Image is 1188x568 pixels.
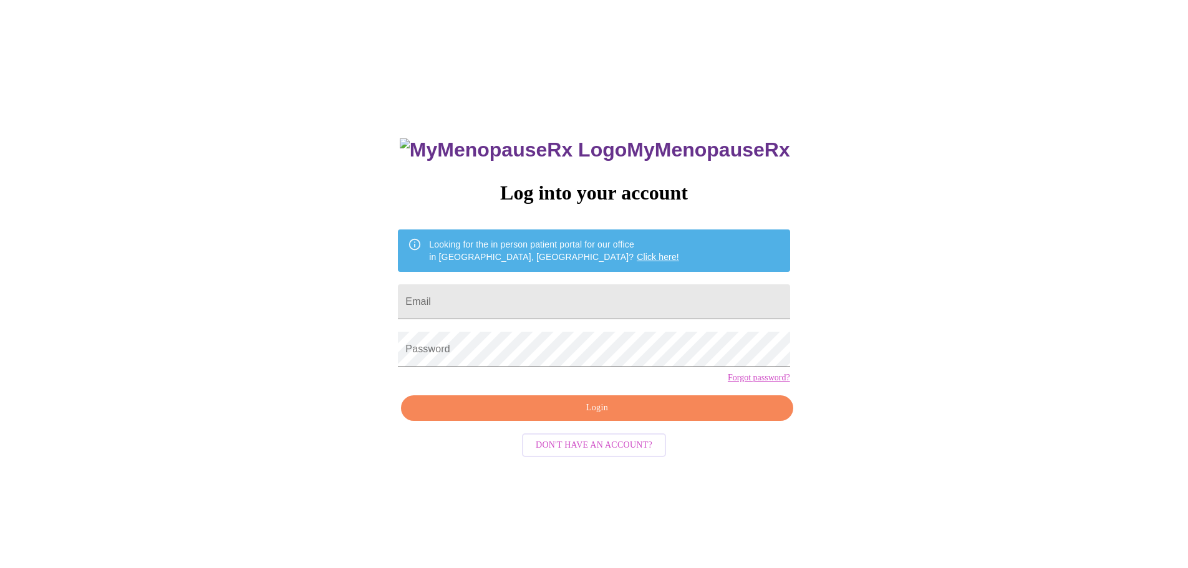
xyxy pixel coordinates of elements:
a: Don't have an account? [519,439,669,450]
button: Don't have an account? [522,433,666,458]
a: Click here! [637,252,679,262]
a: Forgot password? [728,373,790,383]
h3: Log into your account [398,181,790,205]
button: Login [401,395,793,421]
h3: MyMenopauseRx [400,138,790,161]
div: Looking for the in person patient portal for our office in [GEOGRAPHIC_DATA], [GEOGRAPHIC_DATA]? [429,233,679,268]
span: Don't have an account? [536,438,652,453]
img: MyMenopauseRx Logo [400,138,627,161]
span: Login [415,400,778,416]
